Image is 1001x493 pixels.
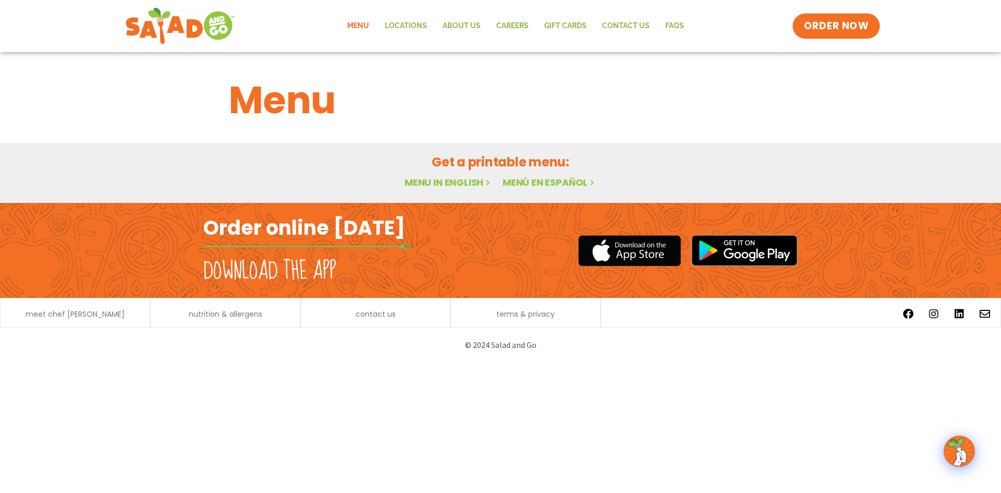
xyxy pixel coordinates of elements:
a: Contact Us [594,14,657,38]
p: © 2024 Salad and Go [209,338,792,352]
h2: Get a printable menu: [229,153,772,171]
span: ORDER NOW [804,19,869,33]
a: FAQs [657,14,692,38]
nav: Menu [339,14,692,38]
a: Menú en español [503,176,596,189]
h1: Menu [229,72,772,128]
a: About Us [435,14,489,38]
h2: Download the app [203,257,336,286]
img: appstore [578,234,681,268]
a: Locations [377,14,435,38]
a: contact us [356,310,396,318]
img: wpChatIcon [945,437,974,466]
img: google_play [691,235,798,266]
a: meet chef [PERSON_NAME] [26,310,125,318]
a: ORDER NOW [792,14,880,39]
a: terms & privacy [496,310,555,318]
img: new-SAG-logo-768×292 [125,5,235,47]
a: Menu [339,14,377,38]
h2: Order online [DATE] [203,215,405,241]
a: Menu in English [405,176,492,189]
img: fork [203,244,412,249]
a: GIFT CARDS [536,14,594,38]
a: nutrition & allergens [189,310,262,318]
a: Careers [489,14,536,38]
